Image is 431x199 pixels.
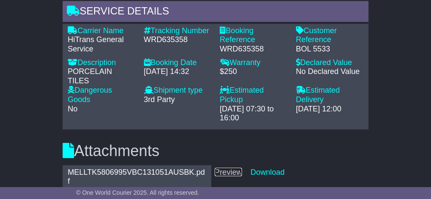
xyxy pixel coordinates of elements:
[296,58,363,68] div: Declared Value
[76,189,199,196] span: © One World Courier 2025. All rights reserved.
[144,35,211,45] div: WRD635358
[144,26,211,36] div: Tracking Number
[68,35,135,54] div: HiTrans General Service
[144,67,211,77] div: [DATE] 14:32
[144,85,211,95] div: Shipment type
[296,104,363,114] div: [DATE] 12:00
[68,67,135,85] div: PORCELAIN TILES
[296,45,363,54] div: BOL 5533
[63,168,210,186] div: MELLTK5806995VBC131051AUSBK.pdf
[63,142,368,159] h3: Attachments
[296,85,363,104] div: Estimated Delivery
[215,168,242,176] a: Preview
[144,58,211,68] div: Booking Date
[250,168,284,176] a: Download
[144,95,175,103] span: 3rd Party
[68,85,135,104] div: Dangerous Goods
[220,104,287,122] div: [DATE] 07:30 to 16:00
[296,67,363,77] div: No Declared Value
[68,26,135,36] div: Carrier Name
[63,1,368,24] div: Service Details
[220,45,287,54] div: WRD635358
[68,58,135,68] div: Description
[220,58,287,68] div: Warranty
[220,85,287,104] div: Estimated Pickup
[220,67,287,77] div: $250
[68,104,78,113] span: No
[220,26,287,45] div: Booking Reference
[296,26,363,45] div: Customer Reference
